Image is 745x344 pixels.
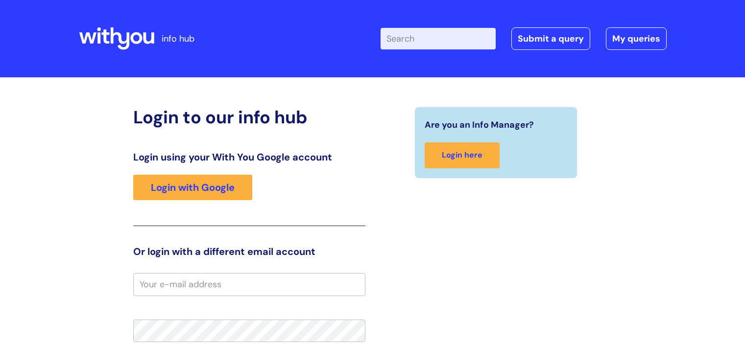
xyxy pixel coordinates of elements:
[162,31,194,46] p: info hub
[425,117,534,133] span: Are you an Info Manager?
[606,27,667,50] a: My queries
[133,107,365,128] h2: Login to our info hub
[133,151,365,163] h3: Login using your With You Google account
[133,246,365,257] h3: Or login with a different email account
[425,142,500,168] a: Login here
[133,175,252,200] a: Login with Google
[511,27,590,50] a: Submit a query
[133,273,365,296] input: Your e-mail address
[381,28,496,49] input: Search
